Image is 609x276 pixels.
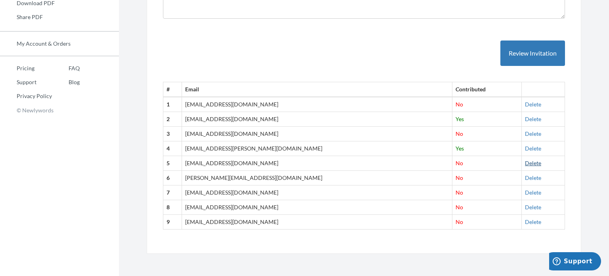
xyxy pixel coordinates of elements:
[182,127,452,141] td: [EMAIL_ADDRESS][DOMAIN_NAME]
[525,160,541,166] a: Delete
[456,204,463,210] span: No
[456,189,463,196] span: No
[456,218,463,225] span: No
[163,141,182,156] th: 4
[525,174,541,181] a: Delete
[182,82,452,97] th: Email
[456,101,463,108] span: No
[182,156,452,171] td: [EMAIL_ADDRESS][DOMAIN_NAME]
[182,112,452,127] td: [EMAIL_ADDRESS][DOMAIN_NAME]
[182,215,452,230] td: [EMAIL_ADDRESS][DOMAIN_NAME]
[182,200,452,215] td: [EMAIL_ADDRESS][DOMAIN_NAME]
[456,160,463,166] span: No
[163,127,182,141] th: 3
[182,141,452,156] td: [EMAIL_ADDRESS][PERSON_NAME][DOMAIN_NAME]
[500,41,565,66] button: Review Invitation
[163,82,182,97] th: #
[456,130,463,137] span: No
[549,252,601,272] iframe: Opens a widget where you can chat to one of our agents
[182,171,452,185] td: [PERSON_NAME][EMAIL_ADDRESS][DOMAIN_NAME]
[452,82,522,97] th: Contributed
[163,200,182,215] th: 8
[182,185,452,200] td: [EMAIL_ADDRESS][DOMAIN_NAME]
[456,174,463,181] span: No
[525,189,541,196] a: Delete
[163,171,182,185] th: 6
[525,145,541,152] a: Delete
[525,204,541,210] a: Delete
[525,116,541,122] a: Delete
[163,112,182,127] th: 2
[525,101,541,108] a: Delete
[52,62,80,74] a: FAQ
[163,185,182,200] th: 7
[182,97,452,112] td: [EMAIL_ADDRESS][DOMAIN_NAME]
[163,215,182,230] th: 9
[456,116,464,122] span: Yes
[525,218,541,225] a: Delete
[456,145,464,152] span: Yes
[52,76,80,88] a: Blog
[525,130,541,137] a: Delete
[163,97,182,112] th: 1
[163,156,182,171] th: 5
